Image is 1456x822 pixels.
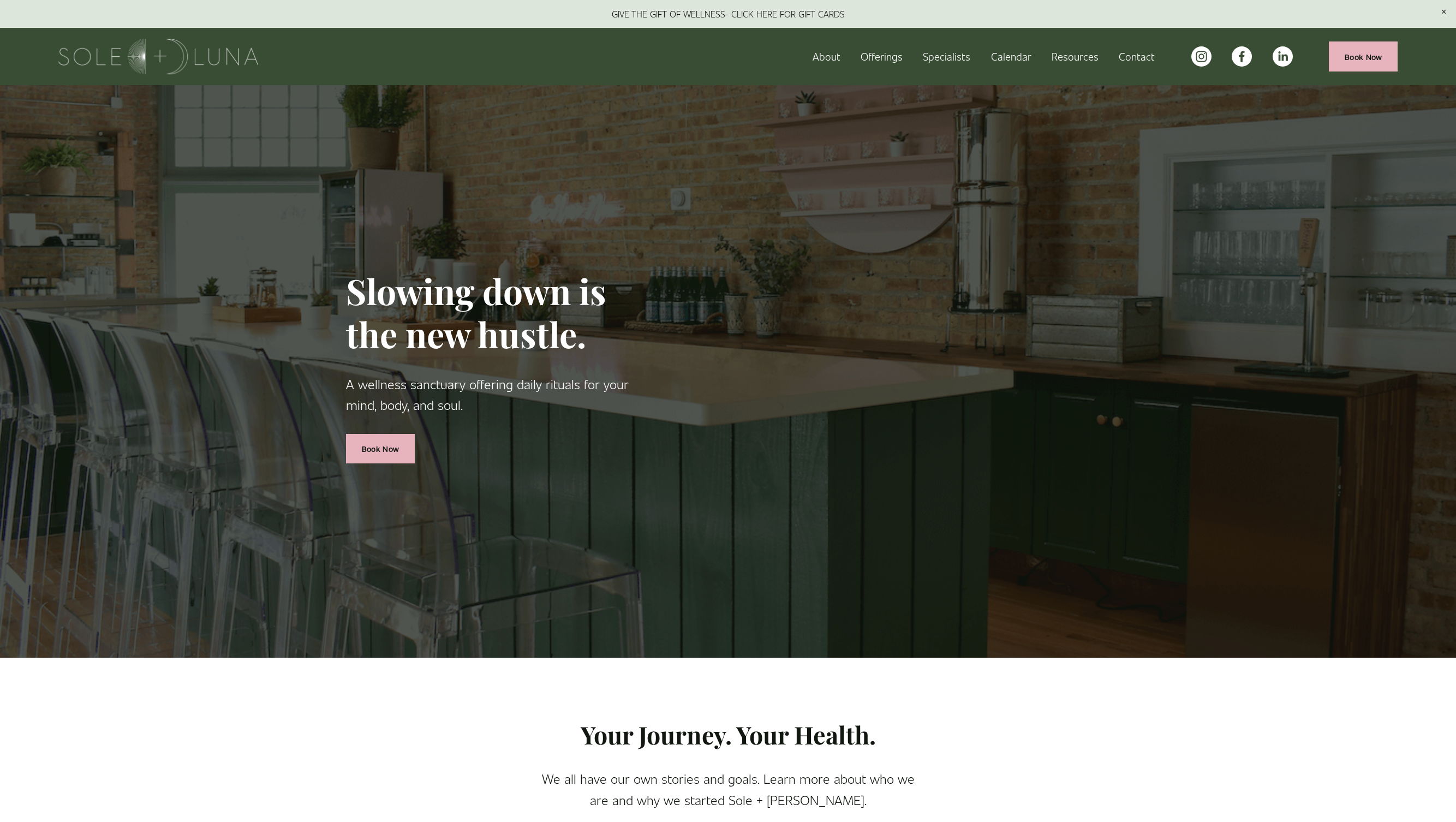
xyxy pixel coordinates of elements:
[1329,41,1398,72] a: Book Now
[1119,47,1155,66] a: Contact
[1191,46,1212,67] a: instagram-unauth
[1232,46,1252,67] a: facebook-unauth
[861,47,903,66] a: folder dropdown
[537,768,919,810] p: We all have our own stories and goals. Learn more about who we are and why we started Sole + [PER...
[1273,46,1293,67] a: LinkedIn
[346,270,661,356] h1: Slowing down is the new hustle.
[861,48,903,65] span: Offerings
[581,718,876,750] strong: Your Journey. Your Health.
[1052,47,1099,66] a: folder dropdown
[923,47,970,66] a: Specialists
[58,39,259,74] img: Sole + Luna
[1052,48,1099,65] span: Resources
[813,47,840,66] a: About
[991,47,1031,66] a: Calendar
[346,434,415,464] a: Book Now
[346,373,661,415] p: A wellness sanctuary offering daily rituals for your mind, body, and soul.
